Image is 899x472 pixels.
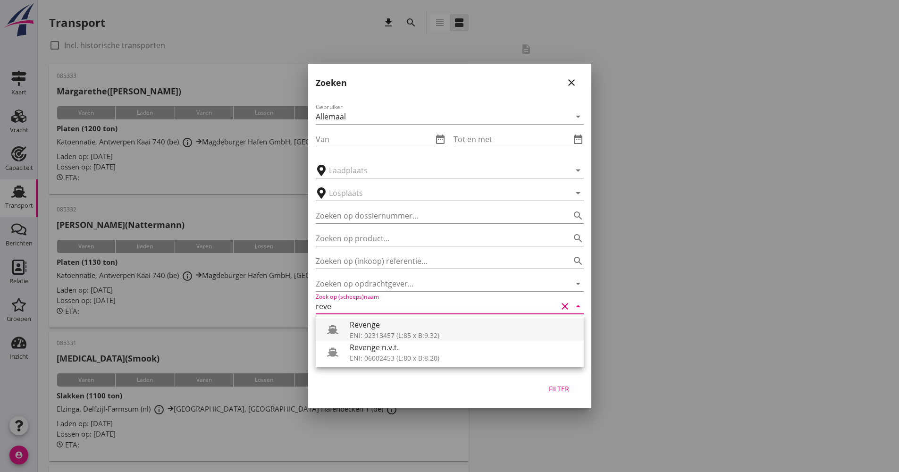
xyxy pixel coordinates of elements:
[572,278,584,289] i: arrow_drop_down
[572,210,584,221] i: search
[546,384,572,394] div: Filter
[316,299,557,314] input: Zoek op (scheeps)naam
[329,163,557,178] input: Laadplaats
[316,253,557,269] input: Zoeken op (inkoop) referentie…
[572,233,584,244] i: search
[316,276,557,291] input: Zoeken op opdrachtgever...
[435,134,446,145] i: date_range
[566,77,577,88] i: close
[350,353,576,363] div: ENI: 06002453 (L:80 x B:8.20)
[316,231,557,246] input: Zoeken op product...
[350,342,576,353] div: Revenge n.v.t.
[572,134,584,145] i: date_range
[350,330,576,340] div: ENI: 02313457 (L:85 x B:9.32)
[572,301,584,312] i: arrow_drop_down
[316,112,346,121] div: Allemaal
[454,132,571,147] input: Tot en met
[572,111,584,122] i: arrow_drop_down
[572,165,584,176] i: arrow_drop_down
[538,380,580,397] button: Filter
[316,76,347,89] h2: Zoeken
[572,187,584,199] i: arrow_drop_down
[350,319,576,330] div: Revenge
[316,132,433,147] input: Van
[559,301,571,312] i: clear
[329,185,557,201] input: Losplaats
[572,255,584,267] i: search
[316,208,557,223] input: Zoeken op dossiernummer...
